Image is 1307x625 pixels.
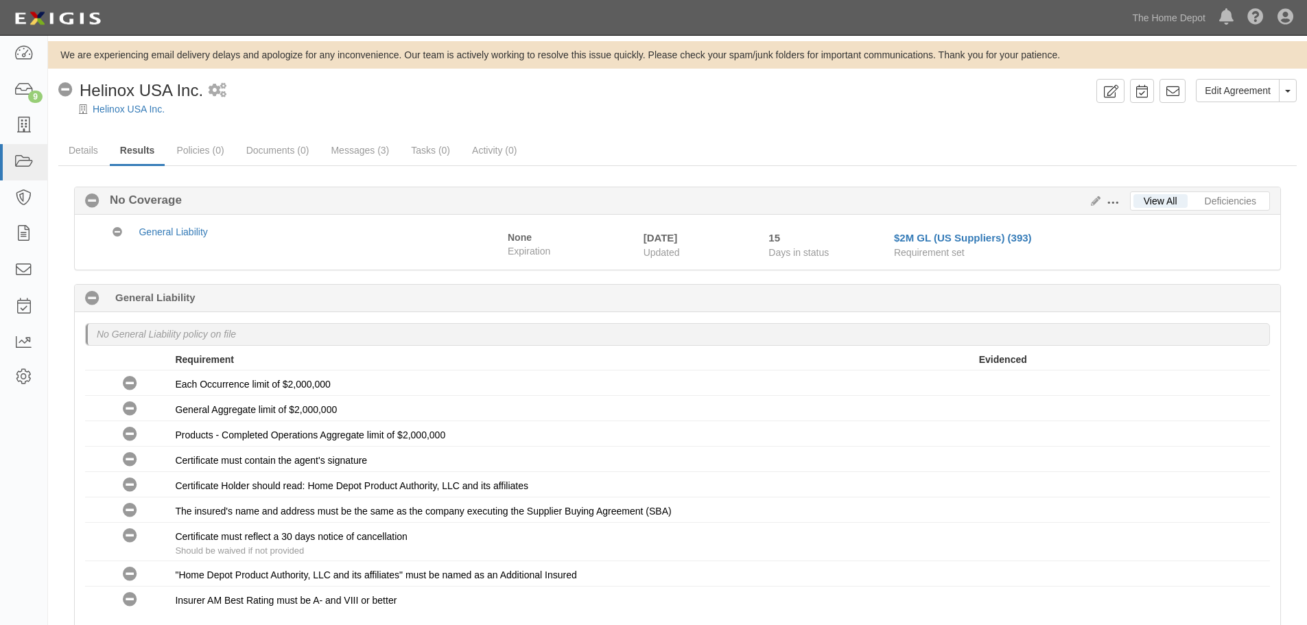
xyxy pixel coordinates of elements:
[508,232,532,243] strong: None
[644,231,749,245] div: [DATE]
[123,377,137,391] i: No Coverage
[320,137,399,164] a: Messages (3)
[894,247,965,258] span: Requirement set
[175,545,304,556] span: Should be waived if not provided
[58,83,73,97] i: No Coverage
[139,226,207,237] a: General Liability
[175,429,445,440] span: Products - Completed Operations Aggregate limit of $2,000,000
[175,404,337,415] span: General Aggregate limit of $2,000,000
[99,192,182,209] b: No Coverage
[894,232,1032,244] a: $2M GL (US Suppliers) (393)
[979,354,1027,365] strong: Evidenced
[1125,4,1212,32] a: The Home Depot
[166,137,234,164] a: Policies (0)
[123,567,137,582] i: No Coverage
[462,137,527,164] a: Activity (0)
[115,290,196,305] b: General Liability
[1133,194,1188,208] a: View All
[97,327,236,341] p: No General Liability policy on file
[123,427,137,442] i: No Coverage
[123,529,137,543] i: No Coverage
[85,194,99,209] i: No Coverage
[123,478,137,493] i: No Coverage
[123,402,137,416] i: No Coverage
[123,453,137,467] i: No Coverage
[10,6,105,31] img: logo-5460c22ac91f19d4615b14bd174203de0afe785f0fc80cf4dbbc73dc1793850b.png
[58,79,203,102] div: Helinox USA Inc.
[113,228,122,237] i: No Coverage
[175,595,397,606] span: Insurer AM Best Rating must be A- and VIII or better
[175,506,671,517] span: The insured's name and address must be the same as the company executing the Supplier Buying Agre...
[123,504,137,518] i: No Coverage
[175,569,576,580] span: "Home Depot Product Authority, LLC and its affiliates" must be named as an Additional Insured
[175,354,234,365] strong: Requirement
[28,91,43,103] div: 9
[768,231,884,245] div: Since 08/12/2025
[401,137,460,164] a: Tasks (0)
[175,379,330,390] span: Each Occurrence limit of $2,000,000
[236,137,320,164] a: Documents (0)
[110,137,165,166] a: Results
[175,480,528,491] span: Certificate Holder should read: Home Depot Product Authority, LLC and its affiliates
[1085,196,1100,207] a: Edit Results
[644,247,680,258] span: Updated
[48,48,1307,62] div: We are experiencing email delivery delays and apologize for any inconvenience. Our team is active...
[93,104,165,115] a: Helinox USA Inc.
[123,593,137,607] i: No Coverage
[1196,79,1280,102] a: Edit Agreement
[175,531,408,542] span: Certificate must reflect a 30 days notice of cancellation
[1247,10,1264,26] i: Help Center - Complianz
[175,455,367,466] span: Certificate must contain the agent's signature
[80,81,203,99] span: Helinox USA Inc.
[209,84,226,98] i: 1 scheduled workflow
[85,292,99,306] i: No Coverage 15 days (since 08/12/2025)
[58,137,108,164] a: Details
[1194,194,1267,208] a: Deficiencies
[508,244,633,258] span: Expiration
[768,247,829,258] span: Days in status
